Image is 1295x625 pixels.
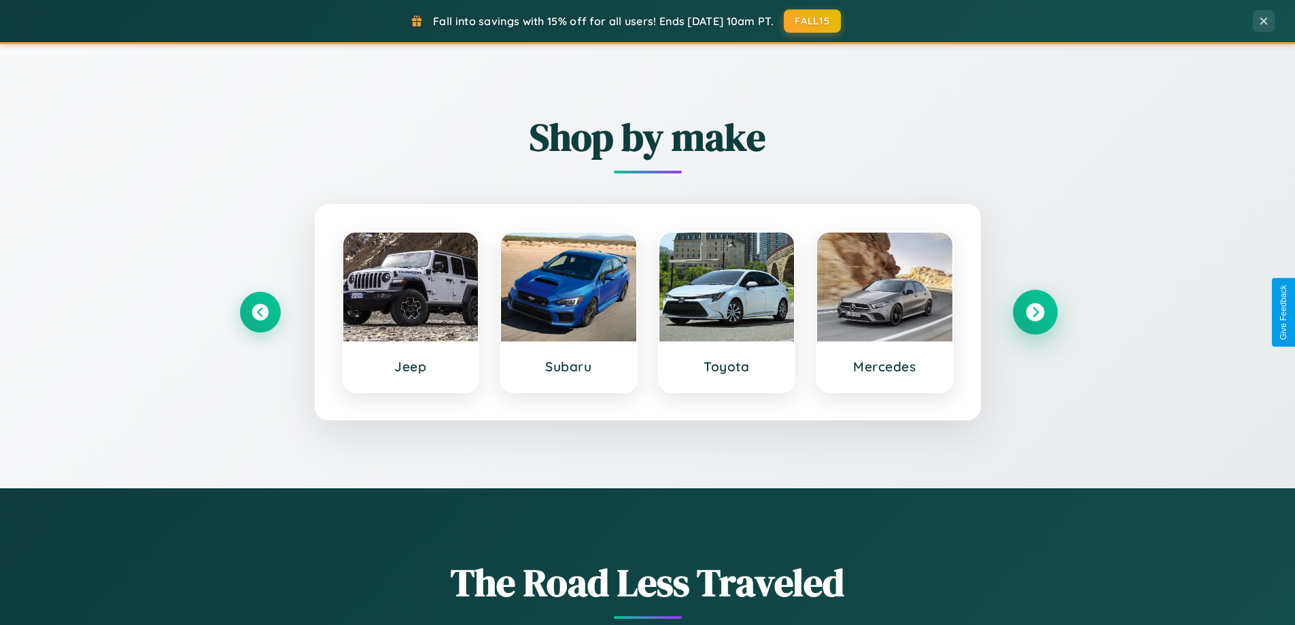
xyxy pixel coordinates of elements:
[433,14,774,28] span: Fall into savings with 15% off for all users! Ends [DATE] 10am PT.
[831,358,939,375] h3: Mercedes
[515,358,623,375] h3: Subaru
[357,358,465,375] h3: Jeep
[240,556,1056,609] h1: The Road Less Traveled
[673,358,781,375] h3: Toyota
[784,10,841,33] button: FALL15
[1279,285,1288,340] div: Give Feedback
[240,111,1056,163] h2: Shop by make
